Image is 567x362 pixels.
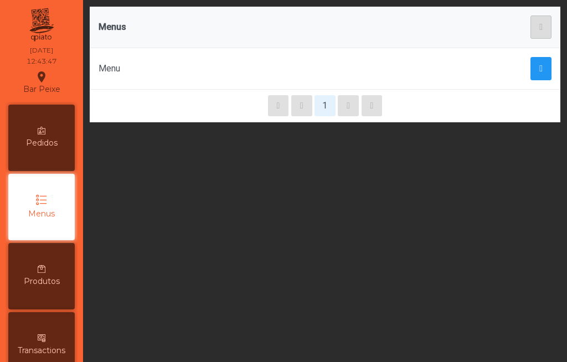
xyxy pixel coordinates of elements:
i: location_on [35,70,48,84]
th: Menus [90,7,344,48]
span: Pedidos [26,137,58,149]
div: [DATE] [30,45,53,55]
div: Bar Peixe [23,69,60,96]
span: Menus [28,208,55,220]
div: Menu [99,62,335,75]
button: 1 [315,95,336,116]
img: qpiato [28,6,55,44]
span: Transactions [18,345,65,356]
span: Produtos [24,276,60,287]
div: 12:43:47 [27,56,56,66]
